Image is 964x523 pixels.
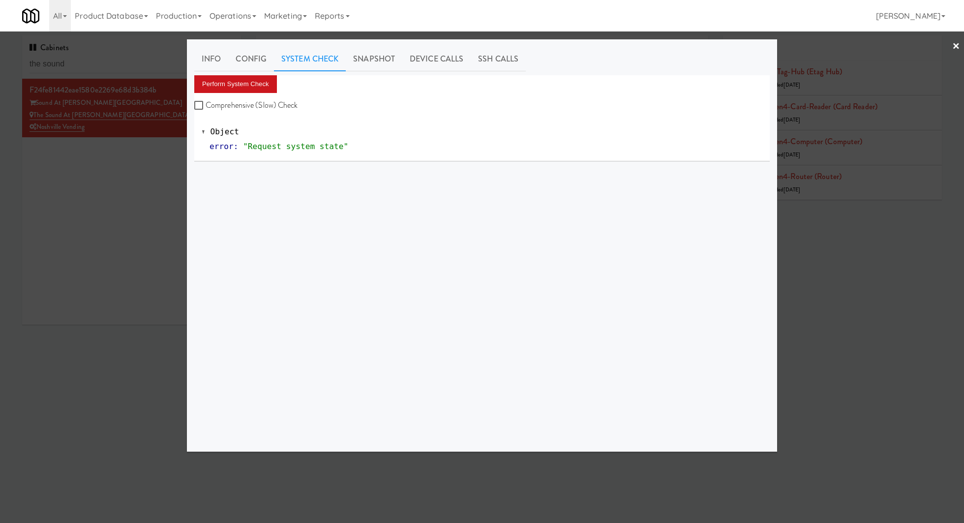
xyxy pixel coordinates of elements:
[952,31,960,62] a: ×
[471,47,526,71] a: SSH Calls
[274,47,346,71] a: System Check
[194,102,206,110] input: Comprehensive (Slow) Check
[228,47,274,71] a: Config
[194,98,298,113] label: Comprehensive (Slow) Check
[194,47,228,71] a: Info
[210,142,234,151] span: error
[194,75,277,93] button: Perform System Check
[243,142,348,151] span: "Request system state"
[346,47,402,71] a: Snapshot
[234,142,239,151] span: :
[402,47,471,71] a: Device Calls
[211,127,239,136] span: Object
[22,7,39,25] img: Micromart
